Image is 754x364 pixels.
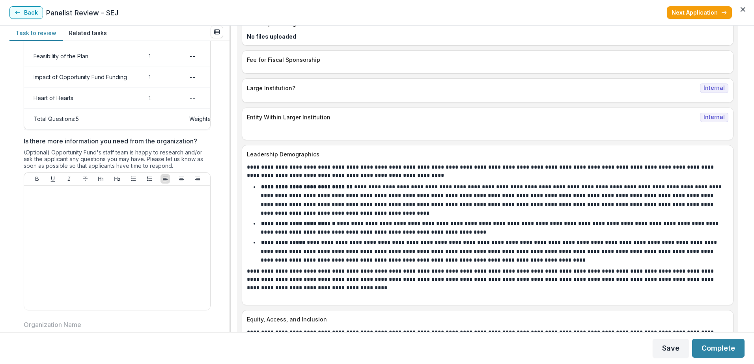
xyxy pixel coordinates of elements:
[161,174,170,184] button: Align Left
[24,136,197,146] p: Is there more information you need from the organization?
[737,3,749,16] button: Close
[692,339,745,358] button: Complete
[700,113,728,122] span: Internal
[96,174,106,184] button: Heading 1
[247,113,697,121] p: Entity Within Larger Institution
[63,26,113,41] button: Related tasks
[9,6,43,19] button: Back
[48,174,58,184] button: Underline
[180,109,251,130] td: Weighted Sum: 0.00
[667,6,732,19] button: Next Application
[193,174,202,184] button: Align Right
[24,88,139,109] td: Heart of Hearts
[247,150,725,158] p: Leadership Demographics
[177,174,186,184] button: Align Center
[139,46,180,67] td: 1
[129,174,138,184] button: Bullet List
[247,315,725,323] p: Equity, Access, and Inclusion
[211,26,223,38] button: View all reviews
[139,67,180,88] td: 1
[64,174,74,184] button: Italicize
[24,46,139,67] td: Feasibility of the Plan
[112,174,122,184] button: Heading 2
[247,56,725,64] p: Fee for Fiscal Sponsorship
[46,7,118,18] p: Panelist Review - SEJ
[247,84,697,92] p: Large Institution?
[180,67,251,88] td: --
[247,32,728,41] p: No files uploaded
[145,174,154,184] button: Ordered List
[139,88,180,109] td: 1
[24,149,211,172] div: (Optional) Opportunity Fund's staff team is happy to research and/or ask the applicant any questi...
[32,174,42,184] button: Bold
[180,88,251,109] td: --
[653,339,689,358] button: Save
[80,174,90,184] button: Strike
[700,84,728,93] span: Internal
[24,109,139,130] td: Total Questions: 5
[180,46,251,67] td: --
[9,26,63,41] button: Task to review
[24,67,139,88] td: Impact of Opportunity Fund Funding
[24,320,81,329] p: Organization Name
